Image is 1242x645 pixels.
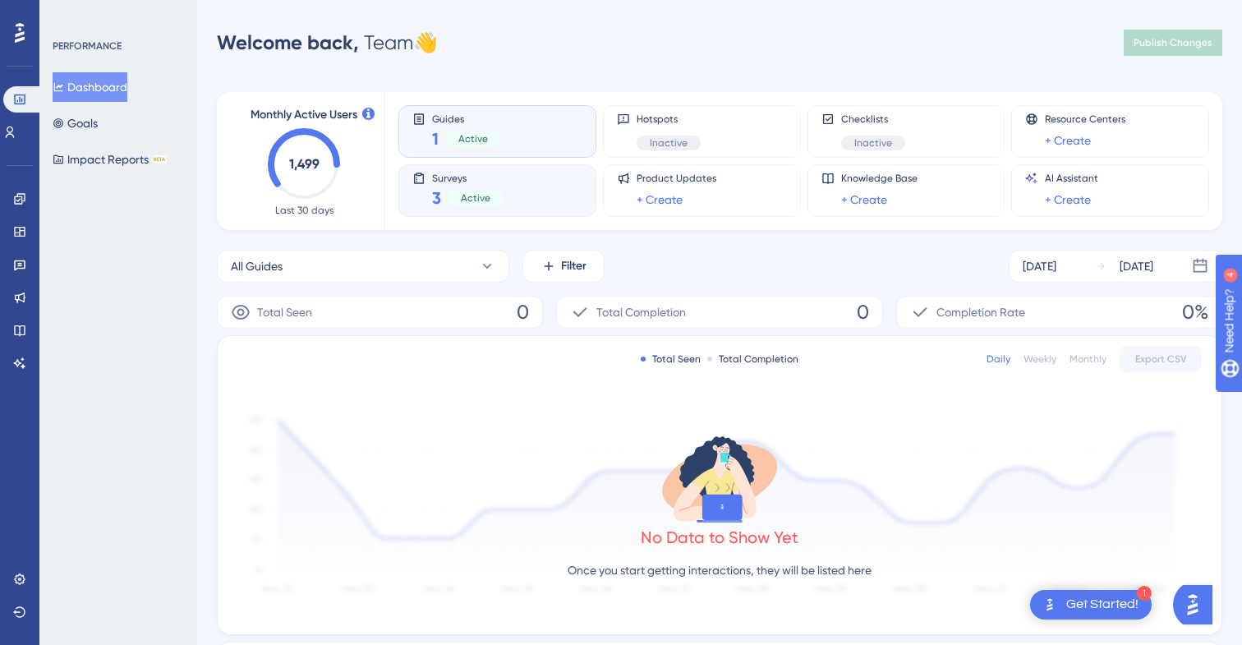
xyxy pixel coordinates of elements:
span: Need Help? [39,4,103,24]
span: AI Assistant [1045,172,1098,185]
a: + Create [1045,131,1091,150]
div: Daily [987,352,1010,366]
button: Goals [53,108,98,138]
span: 1 [432,127,439,150]
button: Export CSV [1120,346,1202,372]
span: Product Updates [637,172,716,185]
button: All Guides [217,250,509,283]
div: Total Completion [707,352,798,366]
span: Inactive [854,136,892,150]
span: Monthly Active Users [251,105,357,125]
div: 4 [114,8,119,21]
div: Open Get Started! checklist, remaining modules: 1 [1030,590,1152,620]
div: [DATE] [1023,256,1056,276]
span: Completion Rate [936,302,1025,322]
span: Total Seen [257,302,312,322]
span: Active [461,191,490,205]
span: Export CSV [1135,352,1187,366]
button: Filter [522,250,605,283]
span: All Guides [231,256,283,276]
a: + Create [841,190,887,210]
div: [DATE] [1120,256,1153,276]
span: Knowledge Base [841,172,918,185]
div: PERFORMANCE [53,39,122,53]
span: Last 30 days [275,204,333,217]
span: Checklists [841,113,905,126]
button: Dashboard [53,72,127,102]
button: Impact ReportsBETA [53,145,167,174]
div: Total Seen [641,352,701,366]
span: Total Completion [596,302,686,322]
span: Resource Centers [1045,113,1125,126]
span: Hotspots [637,113,701,126]
span: 0% [1182,299,1208,325]
span: Filter [561,256,586,276]
span: 3 [432,187,441,210]
span: Active [458,132,488,145]
span: 0 [857,299,869,325]
div: Monthly [1069,352,1106,366]
a: + Create [637,190,683,210]
div: Weekly [1023,352,1056,366]
span: Publish Changes [1134,36,1212,49]
span: Welcome back, [217,30,359,54]
div: Get Started! [1066,596,1138,614]
iframe: UserGuiding AI Assistant Launcher [1173,580,1222,629]
div: Team 👋 [217,30,438,56]
div: 1 [1137,586,1152,601]
img: launcher-image-alternative-text [1040,595,1060,615]
div: BETA [152,155,167,164]
div: No Data to Show Yet [641,526,798,549]
span: Inactive [650,136,688,150]
a: + Create [1045,190,1091,210]
button: Publish Changes [1124,30,1222,56]
span: Guides [432,113,501,124]
p: Once you start getting interactions, they will be listed here [568,560,872,580]
span: 0 [517,299,529,325]
text: 1,499 [289,156,320,172]
span: Surveys [432,172,504,183]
